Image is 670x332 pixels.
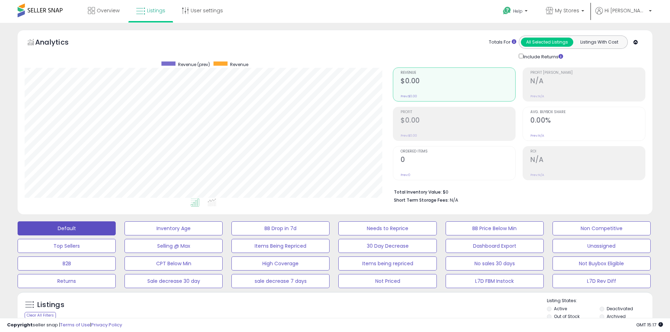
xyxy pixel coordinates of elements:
button: Not Buybox Eligible [553,256,651,271]
div: Totals For [489,39,516,46]
button: Inventory Age [125,221,223,235]
small: Prev: 0 [401,173,410,177]
button: L7D Rev Diff [553,274,651,288]
a: Privacy Policy [91,321,122,328]
h5: Analytics [35,37,82,49]
span: Avg. Buybox Share [530,110,645,114]
a: Help [497,1,535,23]
strong: Copyright [7,321,33,328]
span: Profit [PERSON_NAME] [530,71,645,75]
small: Prev: N/A [530,134,544,138]
button: CPT Below Min [125,256,223,271]
span: 2025-08-13 15:17 GMT [636,321,663,328]
button: B2B [18,256,116,271]
button: Unassigned [553,239,651,253]
button: Items being repriced [338,256,436,271]
span: Ordered Items [401,150,515,154]
small: Prev: $0.00 [401,94,417,98]
button: Non Competitive [553,221,651,235]
label: Out of Stock [554,313,580,319]
button: Listings With Cost [573,38,625,47]
span: Overview [97,7,120,14]
span: Help [513,8,523,14]
button: Dashboard Export [446,239,544,253]
span: Revenue [401,71,515,75]
div: Include Returns [513,52,572,60]
a: Terms of Use [60,321,90,328]
span: Listings [147,7,165,14]
button: Default [18,221,116,235]
h2: N/A [530,77,645,86]
h2: $0.00 [401,77,515,86]
small: Prev: $0.00 [401,134,417,138]
button: All Selected Listings [521,38,573,47]
button: No sales 30 days [446,256,544,271]
span: ROI [530,150,645,154]
h2: $0.00 [401,116,515,126]
button: 30 Day Decrease [338,239,436,253]
label: Archived [607,313,626,319]
i: Get Help [503,6,511,15]
h2: 0.00% [530,116,645,126]
b: Short Term Storage Fees: [394,197,449,203]
button: L7D FBM Instock [446,274,544,288]
span: Revenue [230,61,248,67]
h2: 0 [401,156,515,165]
span: My Stores [555,7,579,14]
b: Total Inventory Value: [394,189,442,195]
h2: N/A [530,156,645,165]
span: Revenue (prev) [178,61,210,67]
button: Selling @ Max [125,239,223,253]
label: Deactivated [607,306,633,312]
div: Clear All Filters [25,312,56,319]
a: Hi [PERSON_NAME] [595,7,652,23]
small: Prev: N/A [530,173,544,177]
div: seller snap | | [7,322,122,328]
button: Sale decrease 30 day [125,274,223,288]
span: N/A [450,197,458,203]
button: Returns [18,274,116,288]
small: Prev: N/A [530,94,544,98]
button: sale decrease 7 days [231,274,330,288]
button: Top Sellers [18,239,116,253]
button: High Coverage [231,256,330,271]
button: Not Priced [338,274,436,288]
button: Items Being Repriced [231,239,330,253]
button: Needs to Reprice [338,221,436,235]
span: Hi [PERSON_NAME] [605,7,647,14]
p: Listing States: [547,298,652,304]
span: Profit [401,110,515,114]
button: BB Drop in 7d [231,221,330,235]
label: Active [554,306,567,312]
li: $0 [394,187,640,196]
h5: Listings [37,300,64,310]
button: BB Price Below Min [446,221,544,235]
